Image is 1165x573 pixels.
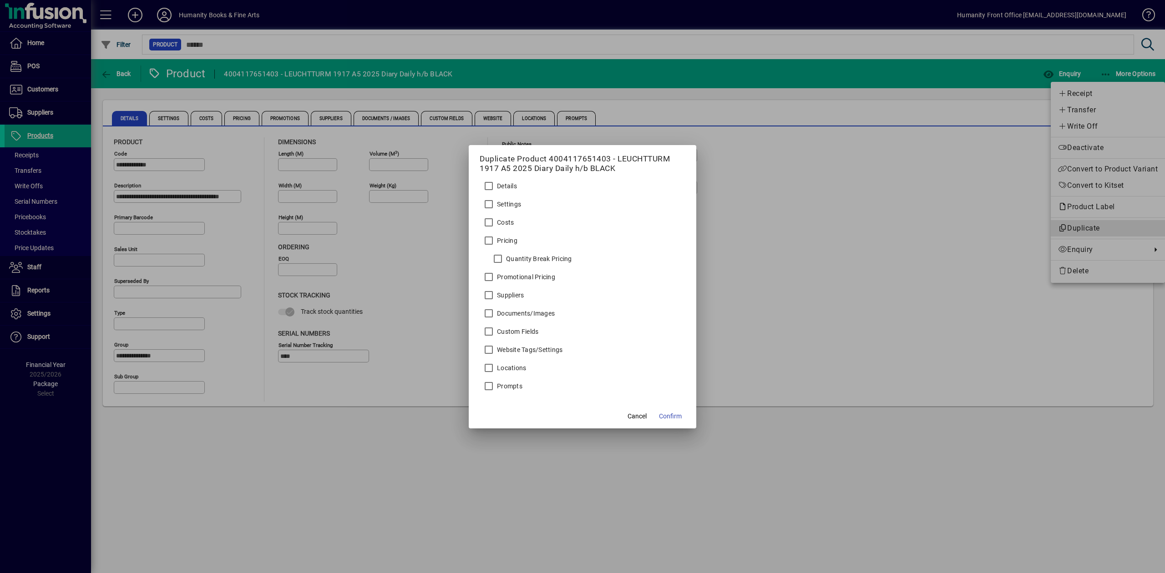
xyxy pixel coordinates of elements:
[623,408,652,425] button: Cancel
[495,181,517,191] label: Details
[495,200,521,209] label: Settings
[495,272,555,281] label: Promotional Pricing
[495,345,562,354] label: Website Tags/Settings
[495,236,517,245] label: Pricing
[495,218,514,227] label: Costs
[495,291,524,300] label: Suppliers
[495,309,555,318] label: Documents/Images
[659,412,682,421] span: Confirm
[628,412,647,421] span: Cancel
[655,408,685,425] button: Confirm
[495,363,526,372] label: Locations
[495,382,522,391] label: Prompts
[480,154,685,173] h5: Duplicate Product 4004117651403 - LEUCHTTURM 1917 A5 2025 Diary Daily h/b BLACK
[504,254,572,263] label: Quantity Break Pricing
[495,327,538,336] label: Custom Fields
